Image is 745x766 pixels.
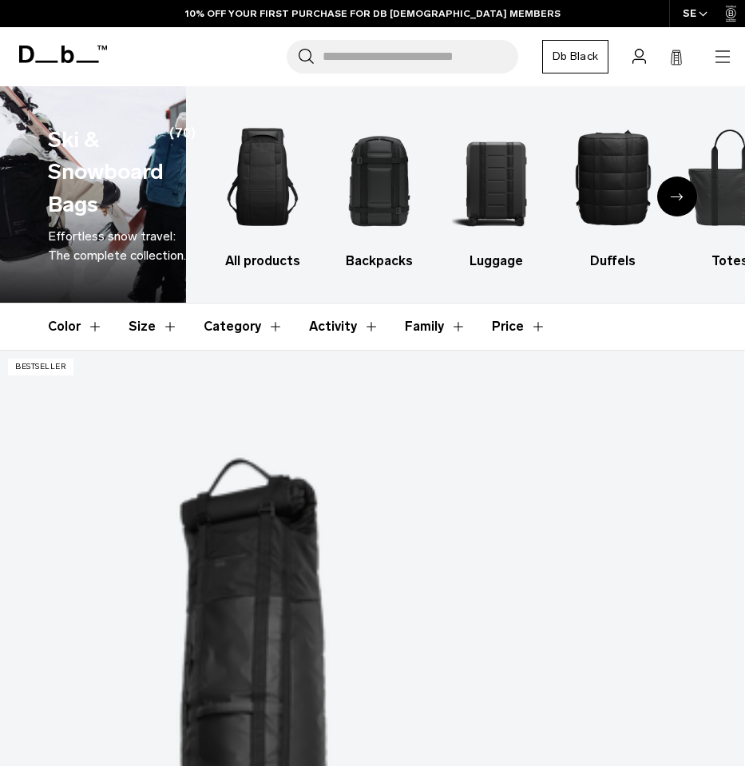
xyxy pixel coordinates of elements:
[569,110,657,244] img: Db
[48,228,186,263] span: Effortless snow travel: The complete collection.
[569,252,657,271] h3: Duffels
[335,110,424,271] a: Db Backpacks
[185,6,561,21] a: 10% OFF YOUR FIRST PURCHASE FOR DB [DEMOGRAPHIC_DATA] MEMBERS
[335,110,424,244] img: Db
[8,359,73,375] p: Bestseller
[569,110,657,271] a: Db Duffels
[218,110,307,271] a: Db All products
[452,110,541,271] a: Db Luggage
[657,177,697,216] div: Next slide
[569,110,657,271] li: 4 / 10
[218,252,307,271] h3: All products
[218,110,307,271] li: 1 / 10
[204,304,283,350] button: Toggle Filter
[405,304,466,350] button: Toggle Filter
[309,304,379,350] button: Toggle Filter
[48,124,164,221] h1: Ski & Snowboard Bags
[335,252,424,271] h3: Backpacks
[452,110,541,244] img: Db
[542,40,608,73] a: Db Black
[169,124,196,221] span: (70)
[452,110,541,271] li: 3 / 10
[452,252,541,271] h3: Luggage
[218,110,307,244] img: Db
[335,110,424,271] li: 2 / 10
[48,304,103,350] button: Toggle Filter
[129,304,178,350] button: Toggle Filter
[492,304,546,350] button: Toggle Price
